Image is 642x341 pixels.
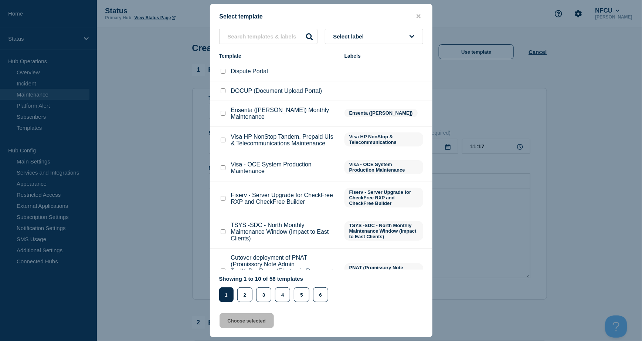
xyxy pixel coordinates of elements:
p: Ensenta ([PERSON_NAME]) Monthly Maintenance [231,107,337,120]
div: Labels [344,53,423,59]
input: Visa HP NonStop Tandem, Prepaid UIs & Telecommunications Maintenance checkbox [221,138,225,142]
span: Ensenta ([PERSON_NAME]) [344,109,418,117]
input: Cutover deployment of PNAT (Promissory Note Admin Tool)/eDocRoom (Electronic Document Room Intern... [221,269,225,273]
input: Dispute Portal checkbox [221,69,225,74]
button: Select label [325,29,423,44]
button: 4 [275,287,290,302]
span: PNAT (Promissory Note Administration Tool) [344,263,423,277]
p: Visa - OCE System Production Maintenance [231,161,337,175]
p: TSYS -SDC - North Monthly Maintenance Window (Impact to East Clients) [231,222,337,242]
button: Choose selected [220,313,274,328]
button: 5 [294,287,309,302]
button: 3 [256,287,271,302]
p: Dispute Portal [231,68,268,75]
div: Select template [210,13,432,20]
button: 6 [313,287,328,302]
input: DOCUP (Document Upload Portal) checkbox [221,88,225,93]
button: close button [414,13,423,20]
input: Fiserv - Server Upgrade for CheckFree RXP and CheckFree Builder checkbox [221,196,225,201]
span: TSYS -SDC - North Monthly Maintenance Window (Impact to East Clients) [344,221,423,241]
p: Cutover deployment of PNAT (Promissory Note Admin Tool)/eDocRoom (Electronic Document Room Intern... [231,254,337,288]
div: Template [219,53,337,59]
p: Visa HP NonStop Tandem, Prepaid UIs & Telecommunications Maintenance [231,134,337,147]
input: Visa - OCE System Production Maintenance checkbox [221,165,225,170]
span: Visa HP NonStop & Telecommunications [344,132,423,146]
p: Showing 1 to 10 of 58 templates [219,276,332,282]
p: DOCUP (Document Upload Portal) [231,88,322,94]
input: TSYS -SDC - North Monthly Maintenance Window (Impact to East Clients) checkbox [221,229,225,234]
span: Select label [333,33,367,40]
p: Fiserv - Server Upgrade for CheckFree RXP and CheckFree Builder [231,192,337,205]
input: Ensenta (Jack Henry) Monthly Maintenance checkbox [221,111,225,116]
span: Visa - OCE System Production Maintenance [344,160,423,174]
input: Search templates & labels [219,29,317,44]
button: 1 [219,287,234,302]
span: Fiserv - Server Upgrade for CheckFree RXP and CheckFree Builder [344,188,423,207]
button: 2 [237,287,252,302]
